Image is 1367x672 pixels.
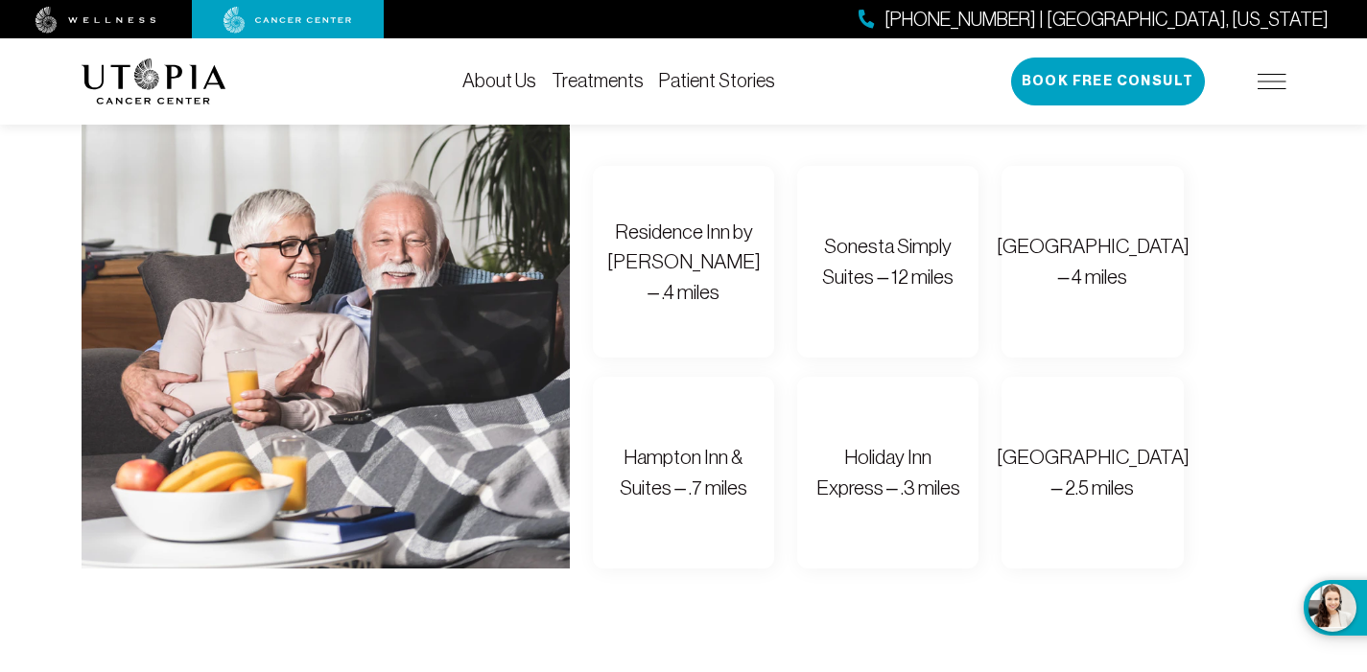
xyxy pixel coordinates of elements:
img: cancer center [224,7,352,34]
a: Patient Stories [659,70,775,91]
div: Holiday Inn Express – .3 miles [814,442,961,502]
div: Sonesta Simply Suites – 12 miles [814,231,961,291]
a: [PHONE_NUMBER] | [GEOGRAPHIC_DATA], [US_STATE] [859,6,1329,34]
a: Treatments [552,70,644,91]
img: wellness [35,7,156,34]
span: [PHONE_NUMBER] | [GEOGRAPHIC_DATA], [US_STATE] [884,6,1329,34]
img: icon-hamburger [1258,74,1286,89]
div: [GEOGRAPHIC_DATA] – 4 miles [997,231,1190,291]
img: logo [82,58,226,104]
div: Residence Inn by [PERSON_NAME] – .4 miles [607,217,761,308]
div: [GEOGRAPHIC_DATA] – 2.5 miles [997,442,1190,502]
button: Book Free Consult [1011,58,1205,105]
div: Hampton Inn & Suites – .7 miles [610,442,757,502]
a: About Us [462,70,536,91]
